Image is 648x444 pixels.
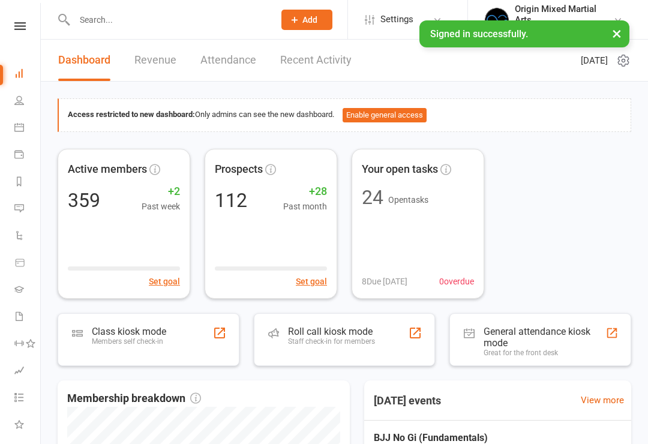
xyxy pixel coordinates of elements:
[149,275,180,288] button: Set goal
[439,275,474,288] span: 0 overdue
[68,108,622,122] div: Only admins can see the new dashboard.
[606,20,628,46] button: ×
[92,326,166,337] div: Class kiosk mode
[14,88,41,115] a: People
[288,337,375,346] div: Staff check-in for members
[296,275,327,288] button: Set goal
[68,161,147,178] span: Active members
[14,250,41,277] a: Product Sales
[343,108,427,122] button: Enable general access
[215,161,263,178] span: Prospects
[283,200,327,213] span: Past month
[58,40,110,81] a: Dashboard
[581,53,608,68] span: [DATE]
[14,358,41,385] a: Assessments
[515,4,613,25] div: Origin Mixed Martial Arts
[380,6,413,33] span: Settings
[362,188,383,207] div: 24
[68,110,195,119] strong: Access restricted to new dashboard:
[362,275,407,288] span: 8 Due [DATE]
[68,191,100,210] div: 359
[281,10,332,30] button: Add
[485,8,509,32] img: thumb_image1665119159.png
[362,161,438,178] span: Your open tasks
[67,390,201,407] span: Membership breakdown
[134,40,176,81] a: Revenue
[14,169,41,196] a: Reports
[142,183,180,200] span: +2
[14,412,41,439] a: What's New
[71,11,266,28] input: Search...
[388,195,428,205] span: Open tasks
[364,390,451,412] h3: [DATE] events
[283,183,327,200] span: +28
[302,15,317,25] span: Add
[484,349,605,357] div: Great for the front desk
[215,191,247,210] div: 112
[14,115,41,142] a: Calendar
[581,393,624,407] a: View more
[280,40,352,81] a: Recent Activity
[14,61,41,88] a: Dashboard
[142,200,180,213] span: Past week
[14,142,41,169] a: Payments
[92,337,166,346] div: Members self check-in
[288,326,375,337] div: Roll call kiosk mode
[484,326,605,349] div: General attendance kiosk mode
[200,40,256,81] a: Attendance
[430,28,528,40] span: Signed in successfully.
